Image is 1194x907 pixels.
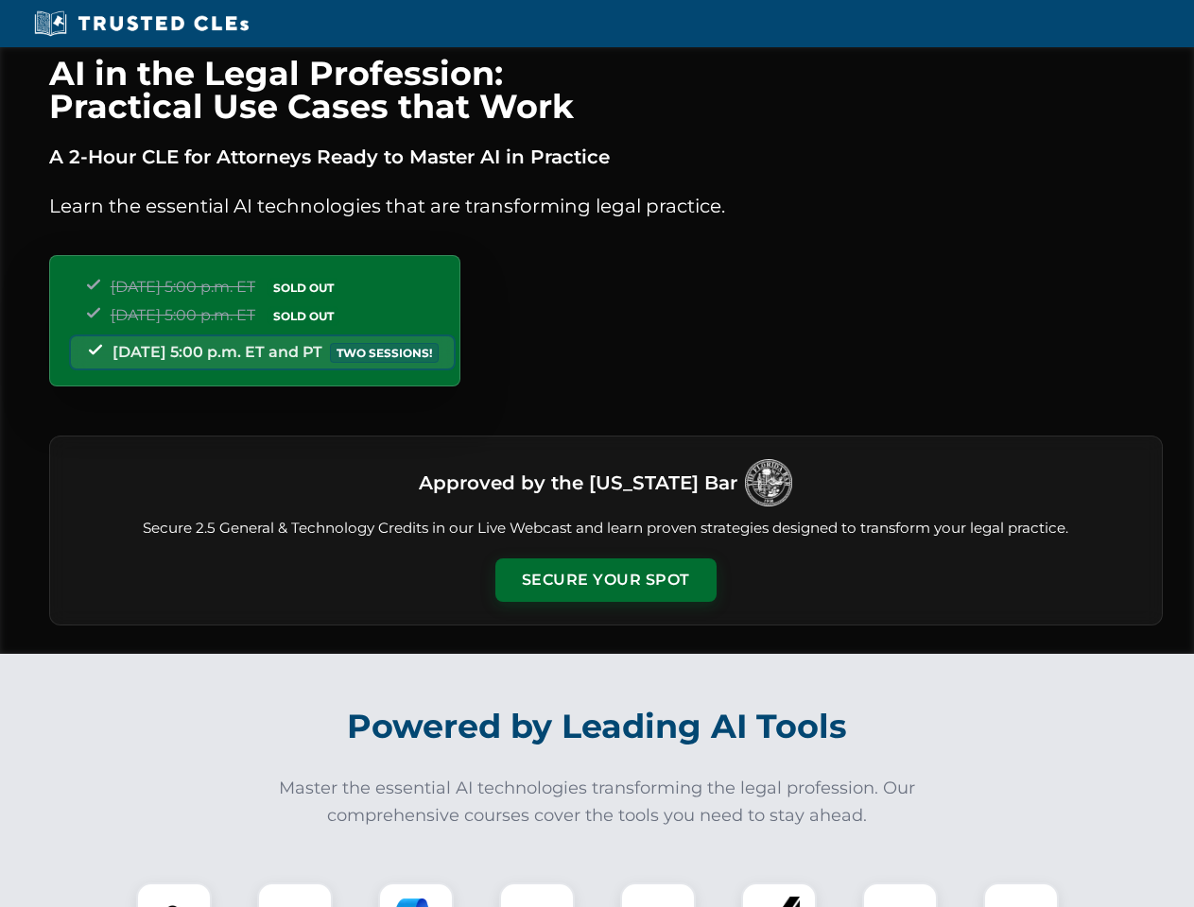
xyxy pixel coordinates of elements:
span: [DATE] 5:00 p.m. ET [111,306,255,324]
p: Master the essential AI technologies transforming the legal profession. Our comprehensive courses... [267,775,928,830]
button: Secure Your Spot [495,558,717,602]
h2: Powered by Leading AI Tools [74,693,1121,760]
p: Learn the essential AI technologies that are transforming legal practice. [49,191,1163,221]
h1: AI in the Legal Profession: Practical Use Cases that Work [49,57,1163,123]
span: SOLD OUT [267,306,340,326]
span: SOLD OUT [267,278,340,298]
h3: Approved by the [US_STATE] Bar [419,466,737,500]
p: A 2-Hour CLE for Attorneys Ready to Master AI in Practice [49,142,1163,172]
p: Secure 2.5 General & Technology Credits in our Live Webcast and learn proven strategies designed ... [73,518,1139,539]
span: [DATE] 5:00 p.m. ET [111,278,255,296]
img: Trusted CLEs [28,9,254,38]
img: Logo [745,459,792,506]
